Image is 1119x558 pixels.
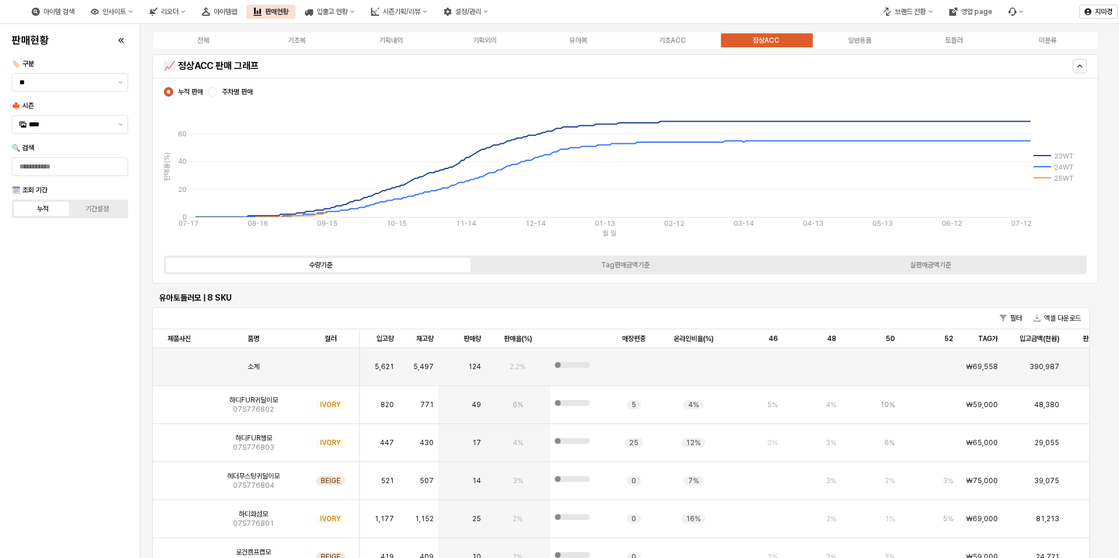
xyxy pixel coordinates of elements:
[1020,334,1059,343] span: 입고금액(천원)
[161,8,179,16] div: 리오더
[625,35,719,46] label: 기초ACC
[686,438,701,447] span: 12%
[884,438,895,447] span: 6%
[142,5,193,19] button: 리오더
[413,362,434,371] span: 5,497
[966,438,998,447] span: ₩65,000
[415,514,434,523] span: 1,152
[472,514,481,523] span: 25
[910,261,951,269] div: 실판매금액기준
[826,514,836,523] span: 2%
[1073,59,1087,73] button: Hide
[885,476,895,485] span: 2%
[513,476,523,485] span: 3%
[473,260,778,270] label: Tag판매금액기준
[164,60,854,72] h5: 📈 정상ACC 판매 그래프
[813,35,907,46] label: 일반용품
[1039,36,1056,44] div: 미분류
[195,5,244,19] div: 아이템맵
[25,5,81,19] button: 아이템 검색
[513,400,523,409] span: 6%
[85,205,109,213] div: 기간설정
[659,36,686,44] div: 기초ACC
[344,35,438,46] label: 기획내의
[320,438,341,447] span: IVORY
[631,514,636,523] span: 0
[168,260,473,270] label: 수량기준
[688,400,699,409] span: 4%
[966,362,998,371] span: ₩69,558
[966,514,998,523] span: ₩69,000
[197,36,209,44] div: 전체
[235,433,272,443] span: 하디FUR챙모
[37,205,49,213] div: 누적
[381,476,394,485] span: 521
[513,514,523,523] span: 2%
[12,144,34,152] span: 🔍 검색
[246,5,296,19] div: 판매현황
[222,87,253,97] span: 주차별 판매
[250,35,344,46] label: 기초복
[472,476,481,485] span: 14
[876,5,940,19] div: 브랜드 전환
[966,400,998,409] span: ₩59,000
[298,5,362,19] button: 입출고 현황
[504,334,532,343] span: 판매율(%)
[1034,476,1059,485] span: 39,075
[1079,5,1118,19] button: 지미경
[464,334,481,343] span: 판매량
[309,261,332,269] div: 수량기준
[12,35,49,46] h4: 판매현황
[227,471,280,481] span: 헤더무스탕귀달이모
[848,36,871,44] div: 일반용품
[156,35,250,46] label: 전체
[229,395,278,405] span: 하디FUR귀달이모
[880,400,895,409] span: 10%
[248,334,259,343] span: 품명
[233,519,274,528] span: 07S776801
[420,400,434,409] span: 771
[43,8,74,16] div: 아이템 검색
[84,5,140,19] button: 인사이트
[233,405,274,414] span: 07S776802
[569,36,587,44] div: 유아복
[288,36,306,44] div: 기초복
[826,400,836,409] span: 4%
[907,35,1000,46] label: 토들러
[631,476,636,485] span: 0
[826,438,836,447] span: 3%
[376,334,394,343] span: 입고량
[375,514,394,523] span: 1,177
[674,334,713,343] span: 온라인비율(%)
[510,362,526,371] span: 2.2%
[114,116,128,133] button: 제안 사항 표시
[631,400,636,409] span: 5
[966,476,998,485] span: ₩75,000
[1029,362,1059,371] span: 390,987
[178,87,203,97] span: 누적 판매
[214,8,237,16] div: 아이템맵
[233,443,274,452] span: 07S776803
[629,438,639,447] span: 25
[978,334,998,343] span: TAG가
[325,334,337,343] span: 컬러
[455,8,481,16] div: 설정/관리
[945,36,963,44] div: 토들러
[1029,311,1086,325] button: 엑셀 다운로드
[767,438,778,447] span: 0%
[438,35,531,46] label: 기획외의
[420,438,434,447] span: 430
[827,334,836,343] span: 48
[531,35,625,46] label: 유아복
[601,261,650,269] div: Tag판매금액기준
[159,292,1083,303] h6: 유아토들러모 | 8 SKU
[102,8,126,16] div: 인사이트
[317,8,348,16] div: 입출고 현황
[768,334,778,343] span: 46
[379,36,403,44] div: 기획내의
[961,8,992,16] div: 영업 page
[437,5,495,19] button: 설정/관리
